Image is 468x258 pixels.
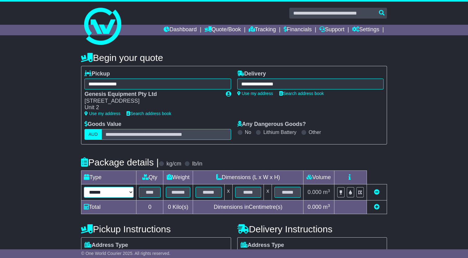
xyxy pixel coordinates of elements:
td: x [264,184,272,200]
a: Dashboard [164,25,197,35]
td: Qty [136,171,163,184]
a: Remove this item [374,189,380,195]
a: Quote/Book [204,25,241,35]
a: Use my address [237,91,273,96]
a: Financials [284,25,312,35]
span: m [323,189,330,195]
a: Support [319,25,344,35]
h4: Delivery Instructions [237,224,387,234]
a: Search address book [279,91,324,96]
div: Unit 2 [84,104,219,111]
div: [STREET_ADDRESS] [84,98,219,105]
a: Settings [352,25,379,35]
label: kg/cm [166,161,181,167]
label: Delivery [237,71,266,77]
td: Volume [303,171,334,184]
div: Genesis Equipment Pty Ltd [84,91,219,98]
span: © One World Courier 2025. All rights reserved. [81,251,170,256]
label: Pickup [84,71,110,77]
a: Use my address [84,111,120,116]
a: Add new item [374,204,380,210]
span: 0 [168,204,171,210]
span: 0.000 [307,189,321,195]
a: Tracking [249,25,276,35]
label: No [245,129,251,135]
td: Weight [163,171,193,184]
label: Lithium Battery [263,129,296,135]
td: Total [81,200,136,214]
h4: Begin your quote [81,53,387,63]
a: Search address book [127,111,171,116]
sup: 3 [328,188,330,193]
h4: Package details | [81,157,159,167]
td: x [224,184,232,200]
label: Address Type [241,242,284,249]
td: 0 [136,200,163,214]
span: m [323,204,330,210]
td: Dimensions in Centimetre(s) [193,200,303,214]
label: Other [309,129,321,135]
td: Type [81,171,136,184]
span: 0.000 [307,204,321,210]
label: Any Dangerous Goods? [237,121,306,128]
label: Goods Value [84,121,121,128]
h4: Pickup Instructions [81,224,231,234]
label: lb/in [192,161,202,167]
label: AUD [84,129,102,140]
label: Address Type [84,242,128,249]
sup: 3 [328,203,330,208]
td: Dimensions (L x W x H) [193,171,303,184]
td: Kilo(s) [163,200,193,214]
